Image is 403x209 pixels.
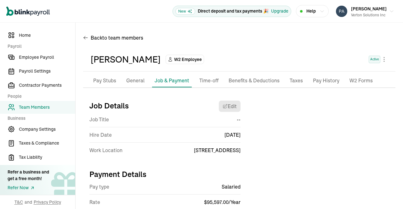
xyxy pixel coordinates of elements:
p: General [126,77,145,85]
button: Help [296,5,329,17]
h3: Payment Details [89,169,241,179]
span: Team Members [19,104,75,111]
nav: Global [6,2,50,20]
span: Job Title [89,116,109,123]
span: Hire Date [89,131,112,139]
p: Time-off [199,77,219,85]
p: Pay History [313,77,339,85]
span: People [8,93,71,100]
span: Privacy Policy [34,199,61,205]
span: Back [91,34,143,41]
button: Backto team members [83,30,143,45]
span: W2 Employee [174,56,202,63]
span: [DATE] [224,131,241,139]
span: Payroll Settings [19,68,75,74]
p: Taxes [290,77,303,85]
div: Verton Solutions Inc [351,12,387,18]
span: Taxes & Compliance [19,140,75,146]
span: [PERSON_NAME] [351,6,387,12]
span: Business [8,115,71,122]
p: Benefits & Deductions [229,77,280,85]
span: Contractor Payments [19,82,75,89]
span: Salaried [222,183,241,190]
p: Direct deposit and tax payments 🎉 [198,8,269,14]
button: Upgrade [271,8,288,14]
a: Refer Now [8,184,49,191]
span: Home [19,32,75,39]
span: -- [237,116,241,123]
div: [PERSON_NAME] [91,53,161,66]
p: Job & Payment [155,77,189,84]
span: Pay type [89,183,109,190]
span: T&C [14,199,23,205]
div: Refer a business and get a free month! [8,169,49,182]
span: [STREET_ADDRESS] [194,146,241,154]
span: Payroll [8,43,71,50]
span: Active [369,56,380,63]
span: Work Location [89,146,122,154]
span: Company Settings [19,126,75,133]
button: Edit [219,101,241,112]
p: W2 Forms [349,77,373,85]
button: [PERSON_NAME]Verton Solutions Inc [333,3,397,19]
span: Tax Liability [19,154,75,161]
span: Help [306,8,316,14]
span: Rate [89,198,100,206]
iframe: Chat Widget [372,179,403,209]
p: Pay Stubs [93,77,116,85]
span: $ 95,597.00 / Year [204,199,241,205]
span: to team members [102,34,143,41]
span: Employee Payroll [19,54,75,61]
span: New [175,8,195,15]
h3: Job Details [89,101,129,112]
